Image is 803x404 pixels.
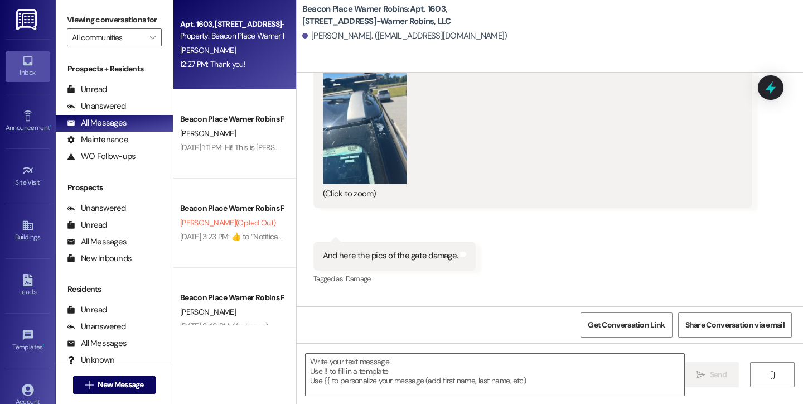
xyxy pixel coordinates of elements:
[6,326,50,356] a: Templates •
[581,312,672,338] button: Get Conversation Link
[6,271,50,301] a: Leads
[768,371,776,379] i: 
[56,63,173,75] div: Prospects + Residents
[180,45,236,55] span: [PERSON_NAME]
[85,381,93,389] i: 
[6,51,50,81] a: Inbox
[40,177,42,185] span: •
[678,312,792,338] button: Share Conversation via email
[180,321,268,331] div: [DATE] 2:48 PM: (An Image)
[43,342,45,349] span: •
[180,292,283,304] div: Beacon Place Warner Robins Prospect
[67,203,126,214] div: Unanswered
[67,11,162,28] label: Viewing conversations for
[16,9,39,30] img: ResiDesk Logo
[73,376,156,394] button: New Message
[50,122,51,130] span: •
[323,250,458,262] div: And here the pics of the gate damage.
[67,100,126,112] div: Unanswered
[67,236,127,248] div: All Messages
[56,182,173,194] div: Prospects
[696,371,705,379] i: 
[67,219,107,231] div: Unread
[67,134,128,146] div: Maintenance
[180,18,283,30] div: Apt. 1603, [STREET_ADDRESS]-Warner Robins, LLC
[323,188,734,200] div: (Click to zoom)
[149,33,156,42] i: 
[710,369,727,381] span: Send
[180,128,236,138] span: [PERSON_NAME]
[313,271,476,287] div: Tagged as:
[56,283,173,295] div: Residents
[67,253,132,264] div: New Inbounds
[302,30,507,42] div: [PERSON_NAME]. ([EMAIL_ADDRESS][DOMAIN_NAME])
[685,362,739,387] button: Send
[98,379,143,391] span: New Message
[6,216,50,246] a: Buildings
[180,59,245,69] div: 12:27 PM: Thank you!
[67,304,107,316] div: Unread
[588,319,665,331] span: Get Conversation Link
[67,338,127,349] div: All Messages
[67,84,107,95] div: Unread
[180,218,275,228] span: [PERSON_NAME] (Opted Out)
[302,3,525,27] b: Beacon Place Warner Robins: Apt. 1603, [STREET_ADDRESS]-Warner Robins, LLC
[67,117,127,129] div: All Messages
[72,28,144,46] input: All communities
[180,30,283,42] div: Property: Beacon Place Warner Robins
[180,307,236,317] span: [PERSON_NAME]
[6,161,50,191] a: Site Visit •
[67,321,126,333] div: Unanswered
[67,354,114,366] div: Unknown
[67,151,136,162] div: WO Follow-ups
[180,203,283,214] div: Beacon Place Warner Robins Prospect
[346,274,371,283] span: Damage
[323,73,407,185] button: Zoom image
[685,319,785,331] span: Share Conversation via email
[180,113,283,125] div: Beacon Place Warner Robins Prospect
